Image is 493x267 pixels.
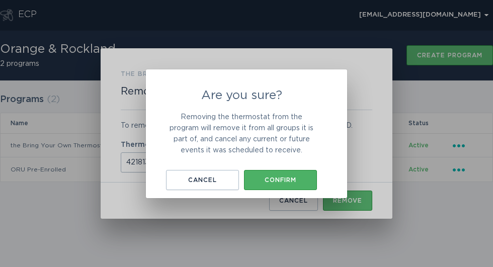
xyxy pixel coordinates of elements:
[249,177,312,183] div: Confirm
[166,170,239,190] button: Cancel
[171,177,234,183] div: Cancel
[166,112,317,156] p: Removing the thermostat from the program will remove it from all groups it is part of, and cancel...
[166,90,317,102] h2: Are you sure?
[146,69,347,198] div: Are you sure?
[244,170,317,190] button: Confirm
